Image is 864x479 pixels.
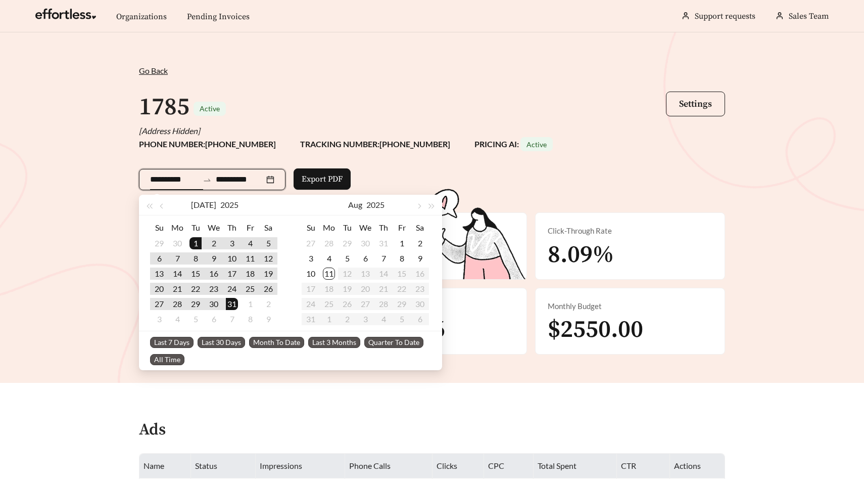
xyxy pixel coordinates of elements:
div: 29 [189,298,202,310]
th: Th [374,220,393,236]
div: 2 [208,237,220,249]
td: 2025-08-03 [150,312,168,327]
span: $2550.00 [548,315,643,345]
td: 2025-07-29 [338,236,356,251]
div: 7 [171,252,183,265]
td: 2025-07-04 [241,236,259,251]
div: 7 [377,252,390,265]
div: 30 [208,298,220,310]
td: 2025-07-11 [241,251,259,266]
div: 6 [208,313,220,325]
span: to [203,175,212,184]
div: 31 [226,298,238,310]
div: 23 [208,283,220,295]
div: 29 [153,237,165,249]
span: 8.09% [548,240,614,270]
td: 2025-07-03 [223,236,241,251]
div: 30 [359,237,371,249]
td: 2025-07-30 [356,236,374,251]
td: 2025-07-23 [205,281,223,296]
div: 25 [244,283,256,295]
div: 10 [305,268,317,280]
th: We [205,220,223,236]
div: 8 [244,313,256,325]
div: 16 [208,268,220,280]
div: 28 [171,298,183,310]
td: 2025-08-09 [259,312,277,327]
div: 6 [153,252,165,265]
td: 2025-07-28 [168,296,186,312]
td: 2025-08-02 [259,296,277,312]
td: 2025-07-13 [150,266,168,281]
span: Last 7 Days [150,337,194,348]
th: Mo [168,220,186,236]
td: 2025-08-05 [186,312,205,327]
div: 7 [226,313,238,325]
div: 1 [244,298,256,310]
td: 2025-07-30 [205,296,223,312]
div: 5 [341,252,353,265]
div: 1 [189,237,202,249]
td: 2025-08-04 [320,251,338,266]
div: 26 [262,283,274,295]
th: Su [302,220,320,236]
th: Clicks [433,454,484,478]
button: 2025 [220,195,238,215]
th: Tu [186,220,205,236]
div: 10 [226,252,238,265]
div: 4 [244,237,256,249]
div: 6 [359,252,371,265]
td: 2025-07-18 [241,266,259,281]
h4: Ads [139,421,166,439]
td: 2025-07-10 [223,251,241,266]
span: CPC [488,461,504,470]
div: 4 [323,252,335,265]
span: Last 3 Months [308,337,360,348]
div: 27 [153,298,165,310]
div: 13 [153,268,165,280]
td: 2025-08-02 [411,236,429,251]
td: 2025-08-09 [411,251,429,266]
div: 3 [305,252,317,265]
button: Export PDF [294,168,351,190]
th: Fr [393,220,411,236]
span: Last 30 Days [198,337,245,348]
td: 2025-07-05 [259,236,277,251]
th: Tu [338,220,356,236]
div: 30 [171,237,183,249]
strong: TRACKING NUMBER: [PHONE_NUMBER] [300,139,450,149]
td: 2025-08-08 [241,312,259,327]
div: 24 [226,283,238,295]
div: 31 [377,237,390,249]
td: 2025-07-14 [168,266,186,281]
div: 3 [153,313,165,325]
span: swap-right [203,176,212,185]
div: 14 [171,268,183,280]
span: Sales Team [789,11,829,21]
div: 2 [414,237,426,249]
td: 2025-07-25 [241,281,259,296]
div: 11 [323,268,335,280]
th: Status [191,454,256,478]
td: 2025-08-06 [356,251,374,266]
th: Sa [259,220,277,236]
strong: PRICING AI: [474,139,553,149]
td: 2025-07-07 [168,251,186,266]
th: Sa [411,220,429,236]
div: 18 [244,268,256,280]
div: Click-Through Rate [548,225,712,237]
td: 2025-08-04 [168,312,186,327]
strong: PHONE NUMBER: [PHONE_NUMBER] [139,139,276,149]
td: 2025-06-29 [150,236,168,251]
td: 2025-08-11 [320,266,338,281]
td: 2025-07-26 [259,281,277,296]
td: 2025-07-27 [302,236,320,251]
td: 2025-07-31 [374,236,393,251]
th: Actions [670,454,725,478]
td: 2025-08-07 [223,312,241,327]
div: 28 [323,237,335,249]
div: 9 [262,313,274,325]
th: We [356,220,374,236]
div: 11 [244,252,256,265]
td: 2025-07-27 [150,296,168,312]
